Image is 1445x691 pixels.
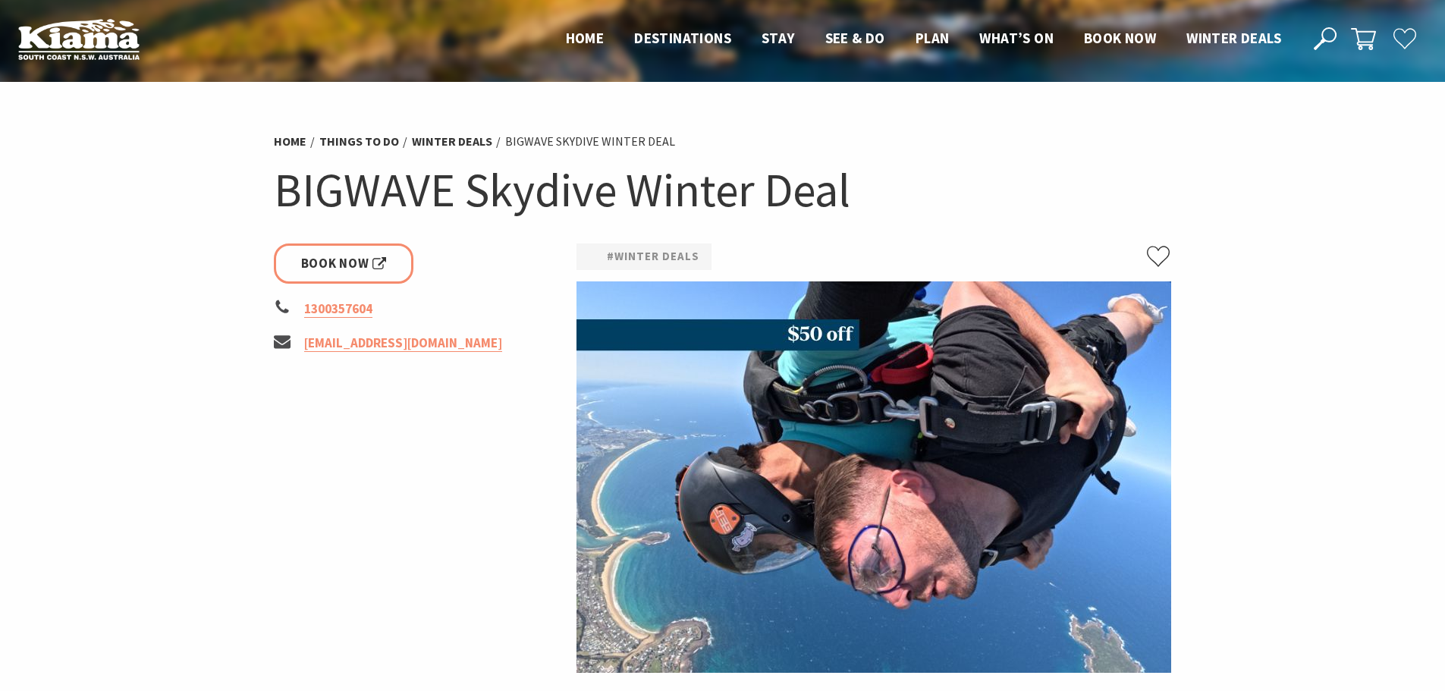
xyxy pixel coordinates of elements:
[825,29,885,47] span: See & Do
[566,29,605,47] span: Home
[274,243,414,284] a: Book Now
[274,133,306,149] a: Home
[634,29,731,47] span: Destinations
[1186,29,1281,47] span: Winter Deals
[412,133,492,149] a: Winter Deals
[304,300,372,318] a: 1300357604
[1084,29,1156,47] span: Book now
[505,132,675,152] li: BIGWAVE Skydive Winter Deal
[304,335,502,352] a: [EMAIL_ADDRESS][DOMAIN_NAME]
[319,133,399,149] a: Things To Do
[979,29,1054,47] span: What’s On
[301,253,387,274] span: Book Now
[18,18,140,60] img: Kiama Logo
[551,27,1296,52] nav: Main Menu
[274,159,1172,221] h1: BIGWAVE Skydive Winter Deal
[607,247,699,266] a: #Winter Deals
[916,29,950,47] span: Plan
[762,29,795,47] span: Stay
